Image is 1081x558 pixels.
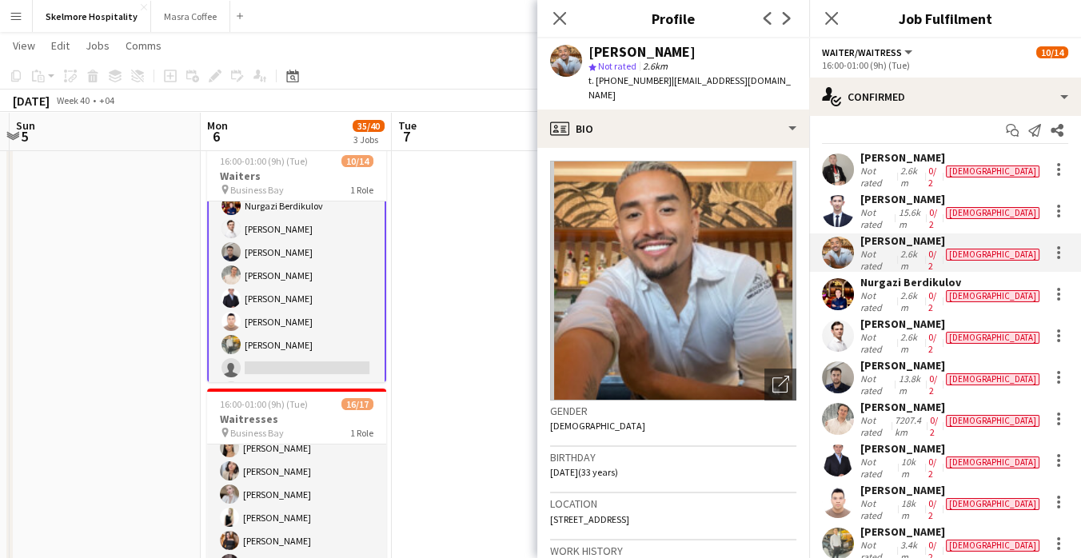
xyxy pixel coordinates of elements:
[897,331,925,355] div: 2.6km
[207,96,386,455] app-card-role: [PERSON_NAME][PERSON_NAME]Nurgazi Berdikulov[PERSON_NAME][PERSON_NAME][PERSON_NAME][PERSON_NAME][...
[928,497,936,521] app-skills-label: 0/2
[6,35,42,56] a: View
[99,94,114,106] div: +04
[119,35,168,56] a: Comms
[860,497,898,521] div: Not rated
[860,289,897,313] div: Not rated
[928,248,936,272] app-skills-label: 0/2
[860,248,897,272] div: Not rated
[860,483,1043,497] div: [PERSON_NAME]
[946,165,1039,177] div: [DEMOGRAPHIC_DATA]
[13,93,50,109] div: [DATE]
[860,414,892,438] div: Not rated
[550,420,645,432] span: [DEMOGRAPHIC_DATA]
[898,456,924,480] div: 10km
[207,169,386,183] h3: Waiters
[588,74,791,101] span: | [EMAIL_ADDRESS][DOMAIN_NAME]
[929,206,937,230] app-skills-label: 0/2
[341,398,373,410] span: 16/17
[946,456,1039,468] div: [DEMOGRAPHIC_DATA]
[205,127,228,145] span: 6
[45,35,76,56] a: Edit
[53,94,93,106] span: Week 40
[928,165,936,189] app-skills-label: 0/2
[860,233,1043,248] div: [PERSON_NAME]
[860,192,1043,206] div: [PERSON_NAME]
[822,59,1068,71] div: 16:00-01:00 (9h) (Tue)
[928,456,936,480] app-skills-label: 0/2
[860,456,898,480] div: Not rated
[860,358,1043,373] div: [PERSON_NAME]
[822,46,902,58] span: Waiter/Waitress
[895,206,925,230] div: 15.6km
[550,450,796,464] h3: Birthday
[350,427,373,439] span: 1 Role
[220,398,308,410] span: 16:00-01:00 (9h) (Tue)
[207,412,386,426] h3: Waitresses
[550,513,629,525] span: [STREET_ADDRESS]
[809,8,1081,29] h3: Job Fulfilment
[928,289,936,313] app-skills-label: 0/2
[550,404,796,418] h3: Gender
[33,1,151,32] button: Skelmore Hospitality
[598,60,636,72] span: Not rated
[946,415,1039,427] div: [DEMOGRAPHIC_DATA]
[946,373,1039,385] div: [DEMOGRAPHIC_DATA]
[860,441,1043,456] div: [PERSON_NAME]
[640,60,671,72] span: 2.6km
[892,414,927,438] div: 7207.4km
[860,331,897,355] div: Not rated
[230,427,284,439] span: Business Bay
[946,498,1039,510] div: [DEMOGRAPHIC_DATA]
[860,373,895,397] div: Not rated
[860,524,1043,539] div: [PERSON_NAME]
[764,369,796,401] div: Open photos pop-in
[207,145,386,382] app-job-card: 16:00-01:00 (9h) (Tue)10/14Waiters Business Bay1 Role[PERSON_NAME][PERSON_NAME]Nurgazi Berdikulov...
[126,38,162,53] span: Comms
[537,8,809,29] h3: Profile
[928,331,936,355] app-skills-label: 0/2
[350,184,373,196] span: 1 Role
[353,134,384,145] div: 3 Jobs
[550,466,618,478] span: [DATE] (33 years)
[898,497,924,521] div: 18km
[822,46,915,58] button: Waiter/Waitress
[207,118,228,133] span: Mon
[398,118,417,133] span: Tue
[946,290,1039,302] div: [DEMOGRAPHIC_DATA]
[151,1,230,32] button: Masra Coffee
[895,373,925,397] div: 13.8km
[86,38,110,53] span: Jobs
[897,289,925,313] div: 2.6km
[230,184,284,196] span: Business Bay
[396,127,417,145] span: 7
[13,38,35,53] span: View
[550,496,796,511] h3: Location
[588,45,696,59] div: [PERSON_NAME]
[550,544,796,558] h3: Work history
[14,127,35,145] span: 5
[946,332,1039,344] div: [DEMOGRAPHIC_DATA]
[220,155,308,167] span: 16:00-01:00 (9h) (Tue)
[930,414,938,438] app-skills-label: 0/2
[929,373,937,397] app-skills-label: 0/2
[860,150,1043,165] div: [PERSON_NAME]
[860,400,1043,414] div: [PERSON_NAME]
[809,78,1081,116] div: Confirmed
[860,275,1043,289] div: Nurgazi Berdikulov
[860,165,897,189] div: Not rated
[860,206,895,230] div: Not rated
[51,38,70,53] span: Edit
[897,165,925,189] div: 2.6km
[341,155,373,167] span: 10/14
[897,248,925,272] div: 2.6km
[946,249,1039,261] div: [DEMOGRAPHIC_DATA]
[537,110,809,148] div: Bio
[16,118,35,133] span: Sun
[79,35,116,56] a: Jobs
[860,317,1043,331] div: [PERSON_NAME]
[550,161,796,401] img: Crew avatar or photo
[588,74,672,86] span: t. [PHONE_NUMBER]
[1036,46,1068,58] span: 10/14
